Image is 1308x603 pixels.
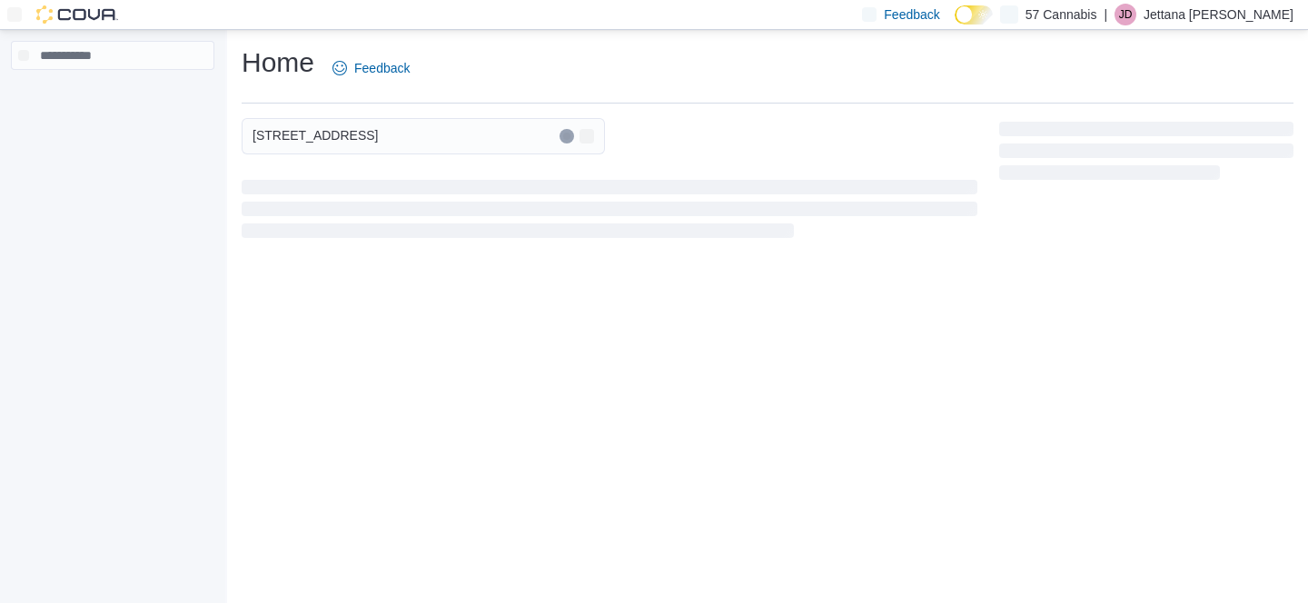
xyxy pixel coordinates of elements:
button: Open list of options [580,129,594,143]
span: JD [1119,4,1133,25]
span: Loading [242,183,977,242]
span: [STREET_ADDRESS] [253,124,378,146]
h1: Home [242,44,314,81]
p: 57 Cannabis [1026,4,1097,25]
button: Clear input [560,129,574,143]
nav: Complex example [11,74,214,117]
img: Cova [36,5,118,24]
input: Dark Mode [955,5,993,25]
span: Feedback [354,59,410,77]
p: | [1104,4,1107,25]
span: Loading [999,125,1293,183]
span: Feedback [884,5,939,24]
div: Jettana Darcus [1115,4,1136,25]
p: Jettana [PERSON_NAME] [1144,4,1293,25]
a: Feedback [325,50,417,86]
